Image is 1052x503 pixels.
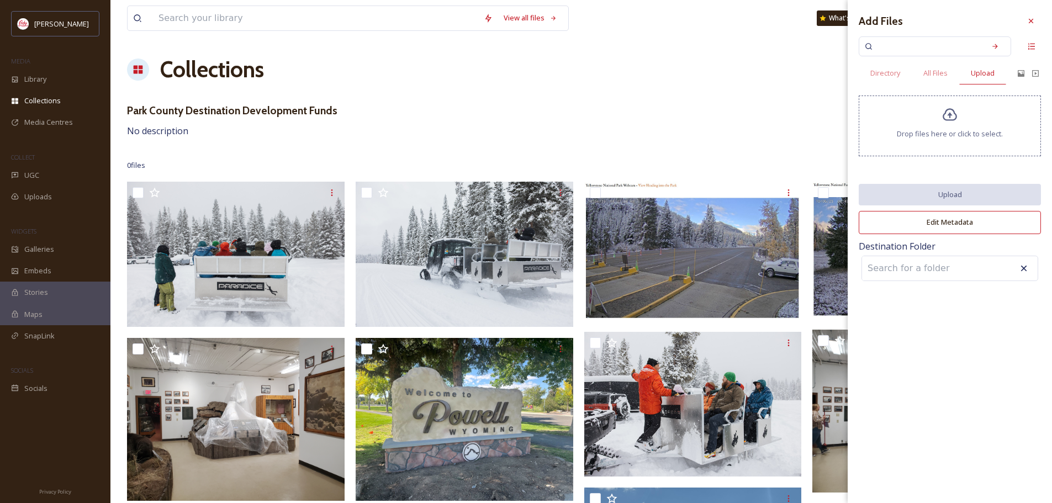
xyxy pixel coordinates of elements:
h3: Park County Destination Development Funds [127,103,337,119]
span: Socials [24,383,47,394]
img: 554836702_18424139677100517_3330478987522643843_n.jpg [356,182,573,327]
span: Collections [24,96,61,106]
span: UGC [24,170,39,181]
span: Library [24,74,46,84]
img: images%20(1).png [18,18,29,29]
img: YNP East Gate - Entering the Park.jpg [584,182,802,321]
img: IMG_9402.jpg [356,338,573,501]
span: Embeds [24,266,51,276]
span: Drop files here or click to select. [897,129,1003,139]
span: Privacy Policy [39,488,71,495]
input: Search for a folder [862,256,984,280]
span: No description [127,125,188,137]
span: Galleries [24,244,54,255]
span: Destination Folder [859,240,1041,253]
a: Privacy Policy [39,484,71,497]
a: What's New [817,10,872,26]
img: YNP East Gate - Leaving the Park.jpg [812,182,1030,319]
input: Search your library [153,6,478,30]
img: 554827750_18424139659100517_7607005785143751465_n.jpg [584,332,802,477]
a: View all files [498,7,563,29]
span: COLLECT [11,153,35,161]
span: Uploads [24,192,52,202]
span: Directory [870,68,900,78]
a: Collections [160,53,264,86]
img: 20241221_123307.jpg [127,338,345,501]
img: WY Ice Fest 1.jpg [127,182,345,327]
span: SOCIALS [11,366,33,374]
span: Stories [24,287,48,298]
span: All Files [923,68,948,78]
span: SnapLink [24,331,55,341]
span: Maps [24,309,43,320]
h3: Add Files [859,13,903,29]
span: [PERSON_NAME] [34,19,89,29]
span: WIDGETS [11,227,36,235]
span: 0 file s [127,160,145,171]
span: Media Centres [24,117,73,128]
button: Upload [859,184,1041,205]
button: Edit Metadata [859,211,1041,234]
img: 20241011_113442.jpg [812,330,1030,493]
span: Upload [971,68,995,78]
span: MEDIA [11,57,30,65]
